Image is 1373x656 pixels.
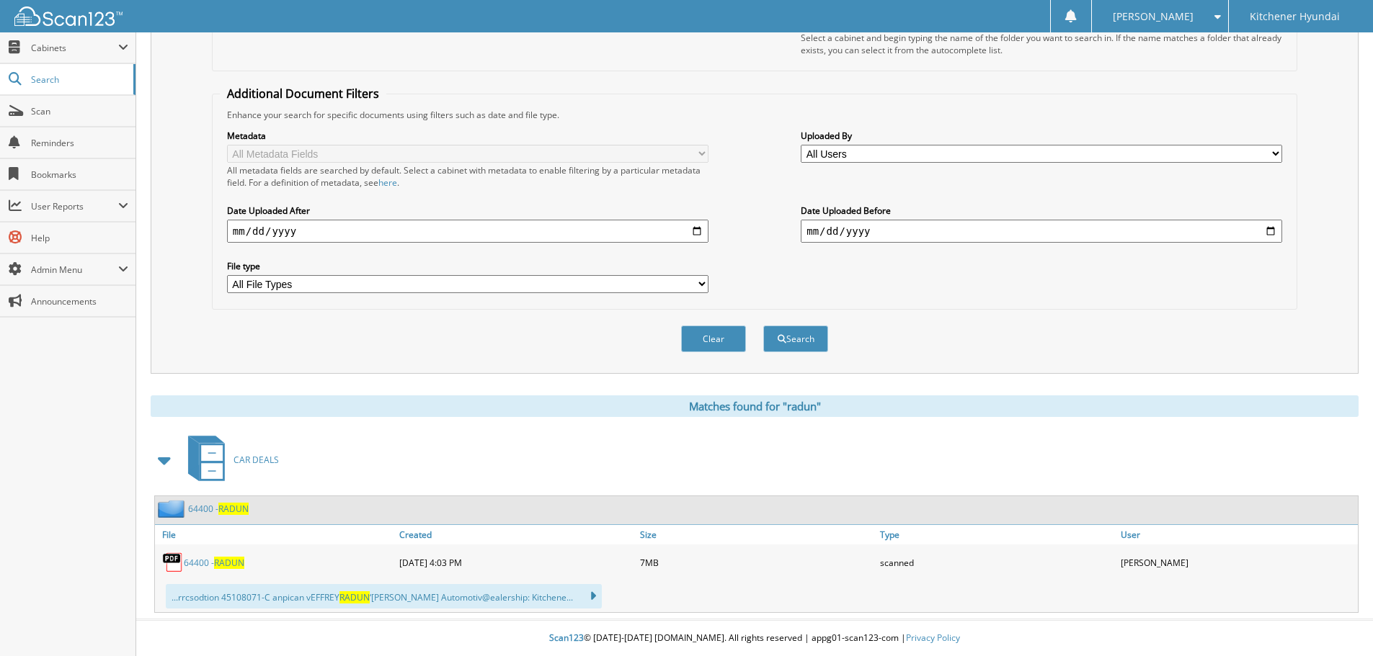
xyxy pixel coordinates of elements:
[158,500,188,518] img: folder2.png
[31,232,128,244] span: Help
[549,632,584,644] span: Scan123
[801,205,1282,217] label: Date Uploaded Before
[227,260,708,272] label: File type
[801,220,1282,243] input: end
[1117,548,1358,577] div: [PERSON_NAME]
[1117,525,1358,544] a: User
[214,557,244,569] span: RADUN
[1250,12,1340,21] span: Kitchener Hyundai
[227,164,708,189] div: All metadata fields are searched by default. Select a cabinet with metadata to enable filtering b...
[166,584,602,608] div: ...rrcsodtion 45108071-C anpican vEFFREY ‘[PERSON_NAME] Automotiv@ealership: Kitchene...
[31,264,118,276] span: Admin Menu
[31,42,118,54] span: Cabinets
[31,73,126,86] span: Search
[396,548,636,577] div: [DATE] 4:03 PM
[227,205,708,217] label: Date Uploaded After
[227,220,708,243] input: start
[151,395,1359,417] div: Matches found for "radun"
[636,525,877,544] a: Size
[162,552,184,573] img: PDF.png
[31,137,128,149] span: Reminders
[14,6,123,26] img: scan123-logo-white.svg
[136,621,1373,656] div: © [DATE]-[DATE] [DOMAIN_NAME]. All rights reserved | appg01-scan123-com |
[876,525,1117,544] a: Type
[636,548,877,577] div: 7MB
[155,525,396,544] a: File
[681,325,746,352] button: Clear
[31,169,128,181] span: Bookmarks
[763,325,828,352] button: Search
[801,130,1282,142] label: Uploaded By
[1113,12,1194,21] span: [PERSON_NAME]
[906,632,960,644] a: Privacy Policy
[179,431,279,488] a: CAR DEALS
[31,200,118,212] span: User Reports
[378,176,397,189] a: here
[801,32,1282,56] div: Select a cabinet and begin typing the name of the folder you want to search in. If the name match...
[188,503,249,515] a: 64400 -RADUN
[339,591,370,603] span: RADUN
[220,86,386,102] legend: Additional Document Filters
[218,503,249,515] span: RADUN
[396,525,636,544] a: Created
[227,130,708,142] label: Metadata
[1301,587,1373,656] iframe: Chat Widget
[876,548,1117,577] div: scanned
[220,109,1289,121] div: Enhance your search for specific documents using filters such as date and file type.
[31,105,128,117] span: Scan
[184,557,244,569] a: 64400 -RADUN
[31,295,128,307] span: Announcements
[234,454,279,466] span: CAR DEALS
